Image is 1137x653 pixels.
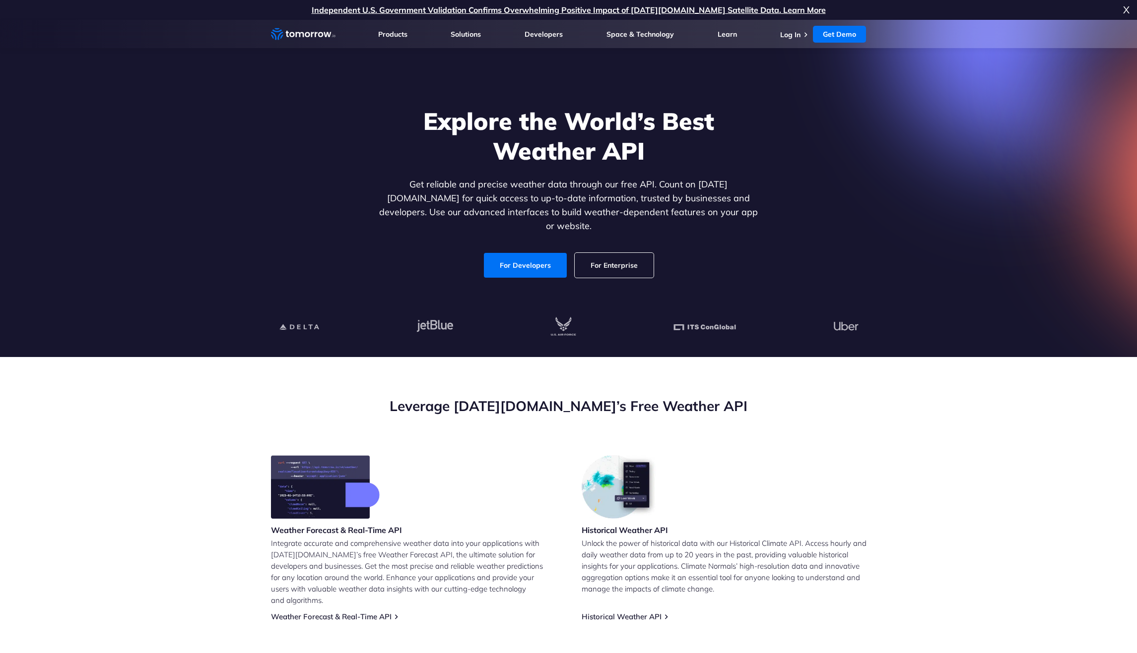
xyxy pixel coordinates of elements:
p: Unlock the power of historical data with our Historical Climate API. Access hourly and daily weat... [582,537,867,594]
h3: Historical Weather API [582,525,668,535]
a: Products [378,30,407,39]
p: Get reliable and precise weather data through our free API. Count on [DATE][DOMAIN_NAME] for quic... [377,178,760,233]
a: Log In [780,30,801,39]
a: Get Demo [813,26,866,43]
a: Home link [271,27,335,42]
a: For Developers [484,253,567,278]
h3: Weather Forecast & Real-Time API [271,525,402,535]
a: Solutions [451,30,481,39]
a: Developers [525,30,563,39]
p: Integrate accurate and comprehensive weather data into your applications with [DATE][DOMAIN_NAME]... [271,537,556,606]
a: Learn [718,30,737,39]
a: Space & Technology [606,30,674,39]
h1: Explore the World’s Best Weather API [377,106,760,166]
a: Independent U.S. Government Validation Confirms Overwhelming Positive Impact of [DATE][DOMAIN_NAM... [312,5,826,15]
a: Weather Forecast & Real-Time API [271,612,392,621]
a: Historical Weather API [582,612,662,621]
h2: Leverage [DATE][DOMAIN_NAME]’s Free Weather API [271,397,867,416]
a: For Enterprise [575,253,654,278]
